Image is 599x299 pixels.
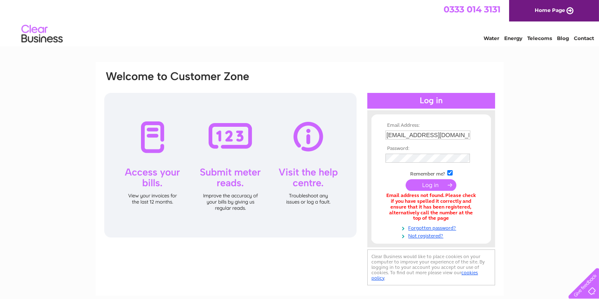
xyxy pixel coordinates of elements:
a: Forgotten password? [385,223,479,231]
th: Password: [383,146,479,152]
div: Clear Business is a trading name of Verastar Limited (registered in [GEOGRAPHIC_DATA] No. 3667643... [105,5,495,40]
input: Submit [406,179,456,191]
div: Clear Business would like to place cookies on your computer to improve your experience of the sit... [367,249,495,285]
a: Contact [574,35,594,41]
a: Water [484,35,499,41]
a: cookies policy [372,270,478,281]
div: Email address not found. Please check if you have spelled it correctly and ensure that it has bee... [385,193,477,221]
img: logo.png [21,21,63,47]
a: Not registered? [385,231,479,239]
td: Remember me? [383,169,479,177]
a: 0333 014 3131 [444,4,500,14]
a: Blog [557,35,569,41]
a: Telecoms [527,35,552,41]
th: Email Address: [383,123,479,128]
a: Energy [504,35,522,41]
